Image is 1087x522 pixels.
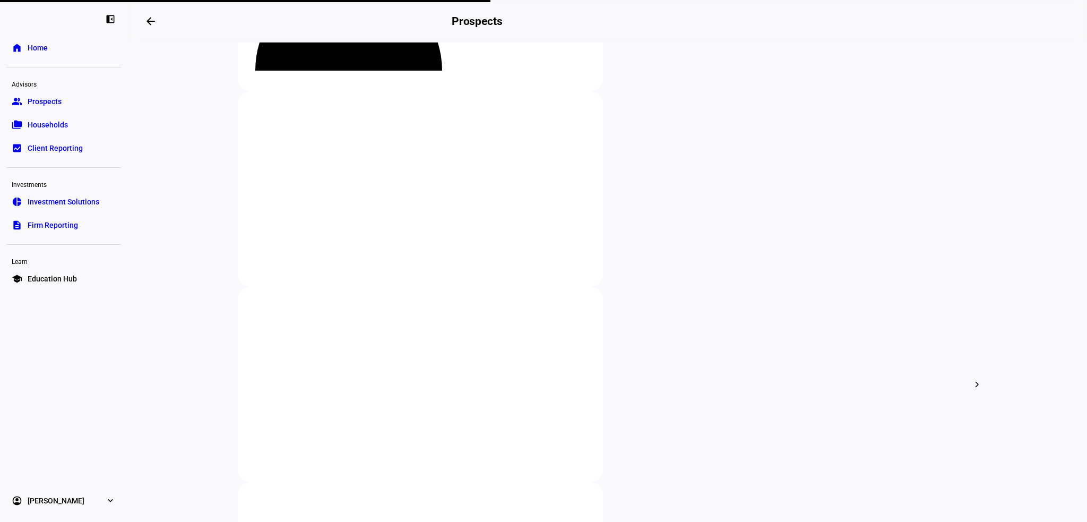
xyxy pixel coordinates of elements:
[28,96,62,107] span: Prospects
[28,495,84,506] span: [PERSON_NAME]
[6,114,121,135] a: folder_copyHouseholds
[105,495,116,506] eth-mat-symbol: expand_more
[6,76,121,91] div: Advisors
[6,191,121,212] a: pie_chartInvestment Solutions
[12,143,22,153] eth-mat-symbol: bid_landscape
[12,273,22,284] eth-mat-symbol: school
[12,220,22,230] eth-mat-symbol: description
[105,14,116,24] eth-mat-symbol: left_panel_close
[12,96,22,107] eth-mat-symbol: group
[28,220,78,230] span: Firm Reporting
[12,196,22,207] eth-mat-symbol: pie_chart
[12,119,22,130] eth-mat-symbol: folder_copy
[28,143,83,153] span: Client Reporting
[6,91,121,112] a: groupProspects
[452,15,503,28] h2: Prospects
[28,196,99,207] span: Investment Solutions
[232,379,243,389] mat-icon: chevron_left
[12,495,22,506] eth-mat-symbol: account_circle
[28,42,48,53] span: Home
[971,378,984,391] mat-icon: chevron_right
[28,119,68,130] span: Households
[144,15,157,28] mat-icon: arrow_backwards
[6,37,121,58] a: homeHome
[28,273,77,284] span: Education Hub
[6,176,121,191] div: Investments
[6,215,121,236] a: descriptionFirm Reporting
[6,138,121,159] a: bid_landscapeClient Reporting
[12,42,22,53] eth-mat-symbol: home
[6,253,121,268] div: Learn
